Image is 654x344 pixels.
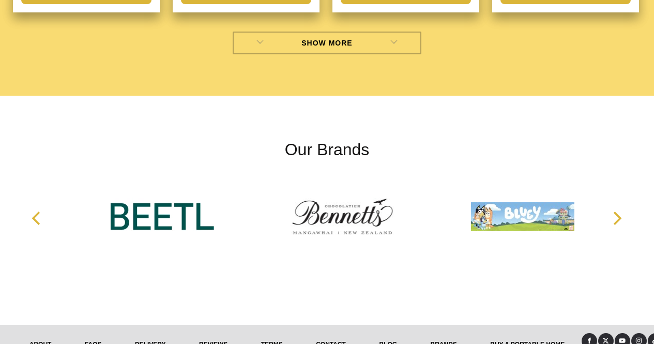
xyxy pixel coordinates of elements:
img: BEETL Skincare [111,178,214,256]
h2: Our Brands [21,137,633,162]
button: Previous [26,207,49,230]
a: Show More [233,32,421,54]
img: Bennetts Chocolates [291,178,394,256]
button: Next [605,207,628,230]
img: Bluey [471,178,574,256]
